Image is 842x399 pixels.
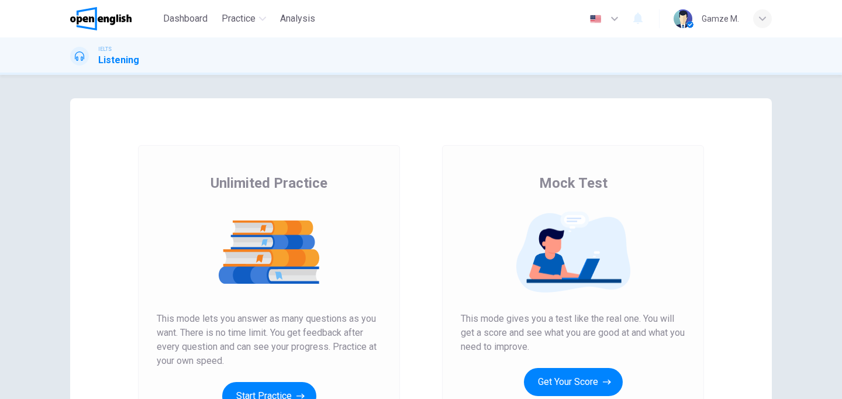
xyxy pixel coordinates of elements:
div: Gamze M. [702,12,739,26]
span: Analysis [280,12,315,26]
span: This mode gives you a test like the real one. You will get a score and see what you are good at a... [461,312,685,354]
span: Unlimited Practice [210,174,327,192]
img: OpenEnglish logo [70,7,132,30]
button: Get Your Score [524,368,623,396]
img: Profile picture [674,9,692,28]
span: IELTS [98,45,112,53]
img: en [588,15,603,23]
span: Mock Test [539,174,608,192]
a: OpenEnglish logo [70,7,158,30]
button: Practice [217,8,271,29]
span: Dashboard [163,12,208,26]
button: Dashboard [158,8,212,29]
span: Practice [222,12,256,26]
h1: Listening [98,53,139,67]
span: This mode lets you answer as many questions as you want. There is no time limit. You get feedback... [157,312,381,368]
button: Analysis [275,8,320,29]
